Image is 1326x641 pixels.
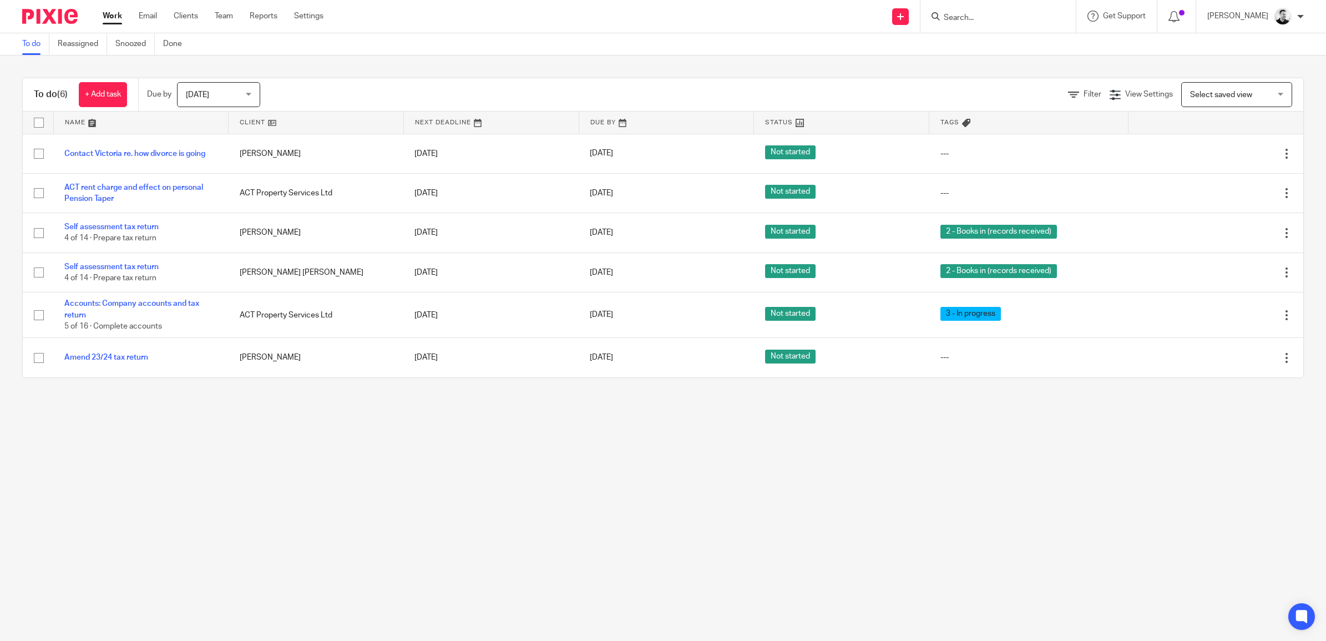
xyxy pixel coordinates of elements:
[940,264,1057,278] span: 2 - Books in (records received)
[590,269,613,276] span: [DATE]
[229,338,404,377] td: [PERSON_NAME]
[940,119,959,125] span: Tags
[64,263,159,271] a: Self assessment tax return
[163,33,190,55] a: Done
[590,150,613,158] span: [DATE]
[403,292,579,338] td: [DATE]
[765,185,816,199] span: Not started
[64,274,156,282] span: 4 of 14 · Prepare tax return
[765,307,816,321] span: Not started
[229,213,404,253] td: [PERSON_NAME]
[64,300,199,319] a: Accounts: Company accounts and tax return
[765,225,816,239] span: Not started
[103,11,122,22] a: Work
[64,150,205,158] a: Contact Victoria re. how divorce is going
[229,173,404,213] td: ACT Property Services Ltd
[229,134,404,173] td: [PERSON_NAME]
[403,213,579,253] td: [DATE]
[403,253,579,292] td: [DATE]
[403,134,579,173] td: [DATE]
[943,13,1042,23] input: Search
[174,11,198,22] a: Clients
[22,33,49,55] a: To do
[765,350,816,364] span: Not started
[590,354,613,362] span: [DATE]
[79,82,127,107] a: + Add task
[590,189,613,197] span: [DATE]
[765,145,816,159] span: Not started
[64,235,156,243] span: 4 of 14 · Prepare tax return
[940,352,1117,363] div: ---
[57,90,68,99] span: (6)
[64,322,162,330] span: 5 of 16 · Complete accounts
[64,354,148,361] a: Amend 23/24 tax return
[186,91,209,99] span: [DATE]
[940,148,1117,159] div: ---
[1190,91,1252,99] span: Select saved view
[1207,11,1268,22] p: [PERSON_NAME]
[34,89,68,100] h1: To do
[1125,90,1173,98] span: View Settings
[64,184,203,203] a: ACT rent charge and effect on personal Pension Taper
[139,11,157,22] a: Email
[1103,12,1146,20] span: Get Support
[115,33,155,55] a: Snoozed
[22,9,78,24] img: Pixie
[58,33,107,55] a: Reassigned
[215,11,233,22] a: Team
[940,225,1057,239] span: 2 - Books in (records received)
[229,253,404,292] td: [PERSON_NAME] [PERSON_NAME]
[940,188,1117,199] div: ---
[403,173,579,213] td: [DATE]
[64,223,159,231] a: Self assessment tax return
[229,292,404,338] td: ACT Property Services Ltd
[940,307,1001,321] span: 3 - In progress
[1274,8,1292,26] img: Dave_2025.jpg
[403,338,579,377] td: [DATE]
[250,11,277,22] a: Reports
[294,11,323,22] a: Settings
[765,264,816,278] span: Not started
[147,89,171,100] p: Due by
[590,229,613,236] span: [DATE]
[590,311,613,319] span: [DATE]
[1084,90,1101,98] span: Filter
